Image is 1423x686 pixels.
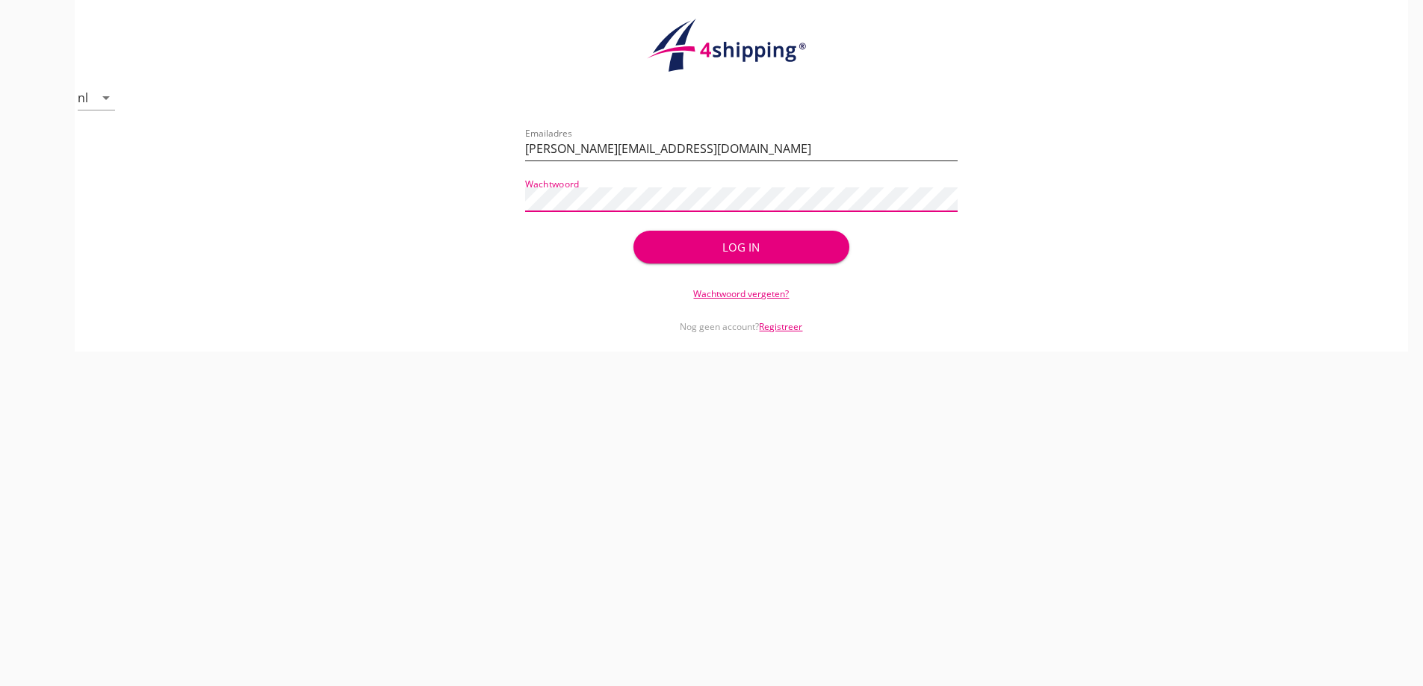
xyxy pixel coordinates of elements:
[525,137,958,160] input: Emailadres
[759,320,802,333] a: Registreer
[78,91,88,105] div: nl
[525,301,958,334] div: Nog geen account?
[693,287,789,300] a: Wachtwoord vergeten?
[633,231,849,264] button: Log in
[97,89,115,107] i: arrow_drop_down
[657,239,825,256] div: Log in
[645,18,839,73] img: logo.1f945f1d.svg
